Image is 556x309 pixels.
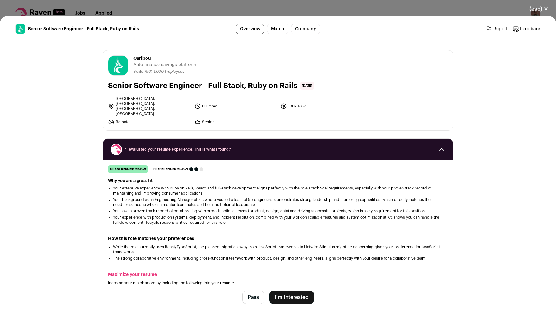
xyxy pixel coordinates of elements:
a: Match [267,24,288,34]
button: Close modal [522,2,556,16]
li: Your extensive experience with Ruby on Rails, React, and full-stack development aligns perfectly ... [113,186,443,196]
div: great resume match [108,165,148,173]
li: You have a proven track record of collaborating with cross-functional teams (product, design, dat... [113,209,443,214]
li: Full time [194,96,277,116]
li: Remote [108,119,191,125]
p: Increase your match score by including the following into your resume [108,280,448,285]
li: [GEOGRAPHIC_DATA], [GEOGRAPHIC_DATA], [GEOGRAPHIC_DATA], [GEOGRAPHIC_DATA] [108,96,191,116]
span: “I evaluated your resume experience. This is what I found.” [125,147,431,152]
span: Preferences match [153,166,188,172]
li: 130k-185k [281,96,363,116]
span: [DATE] [300,82,314,90]
span: Caribou [133,55,198,62]
li: The strong collaborative environment, including cross-functional teamwork with product, design, a... [113,256,443,261]
span: Senior Software Engineer - Full Stack, Ruby on Rails [28,26,139,32]
li: Scale [133,69,145,74]
span: Auto finance savings platform. [133,62,198,68]
button: Pass [242,291,264,304]
h2: How this role matches your preferences [108,236,448,242]
li: While the role currently uses React/TypeScript, the planned migration away from JavaScript framew... [113,244,443,255]
h1: Senior Software Engineer - Full Stack, Ruby on Rails [108,81,297,91]
a: Report [486,26,507,32]
li: Senior [194,119,277,125]
a: Feedback [512,26,541,32]
a: Overview [236,24,264,34]
li: Your background as an Engineering Manager at Kit, where you led a team of 5-7 engineers, demonstr... [113,197,443,207]
img: 3baa9f22e8ea4ade9ddffdff836adeafb76cb05b5d09dc91f651dd18b8e982f9.jpg [16,24,25,34]
li: / [145,69,184,74]
span: 501-1,000 Employees [146,70,184,73]
a: Company [291,24,320,34]
li: Your experience with production systems, deployment, and incident resolution, combined with your ... [113,215,443,225]
img: 3baa9f22e8ea4ade9ddffdff836adeafb76cb05b5d09dc91f651dd18b8e982f9.jpg [108,56,128,75]
h2: Maximize your resume [108,271,448,278]
h2: Why you are a great fit [108,178,448,183]
button: I'm Interested [269,291,314,304]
